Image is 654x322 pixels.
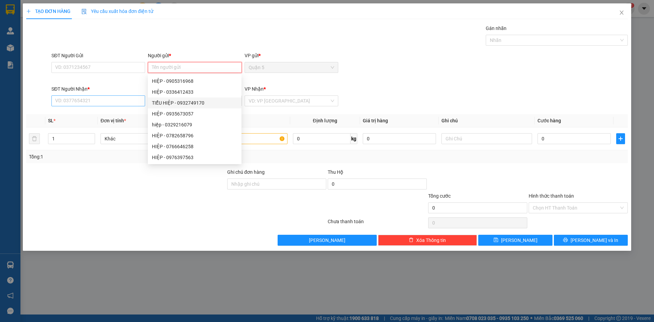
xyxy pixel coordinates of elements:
span: Nhận: [44,6,61,14]
button: deleteXóa Thông tin [378,235,477,246]
span: [PERSON_NAME] [309,236,345,244]
img: icon [81,9,87,14]
div: Chưa thanh toán [327,218,427,230]
span: TẠO ĐƠN HÀNG [26,9,71,14]
div: Tổng: 1 [29,153,252,160]
span: close [619,10,624,15]
span: save [494,237,498,243]
span: Khác [105,134,187,144]
div: hiệp - 0329216079 [152,121,237,128]
div: HIỆP - 0905316968 [152,77,237,85]
span: Đơn vị tính [100,118,126,123]
span: Định lượng [313,118,337,123]
div: TIỂU HIỆP - 0932749170 [148,97,242,108]
input: Ghi Chú [441,133,532,144]
span: Cước hàng [538,118,561,123]
span: VP Nhận [245,86,264,92]
div: hiệp - 0329216079 [148,119,242,130]
div: HIỆP - 0782658796 [148,130,242,141]
div: HIỆP - 0766646258 [148,141,242,152]
span: [PERSON_NAME] và In [571,236,618,244]
input: 0 [363,133,436,144]
span: Xóa Thông tin [416,236,446,244]
span: Yêu cầu xuất hóa đơn điện tử [81,9,153,14]
div: HIỆP - 0766646258 [152,143,237,150]
th: Ghi chú [439,114,535,127]
span: SL [48,118,53,123]
label: Gán nhãn [486,26,507,31]
span: Quận 5 [249,62,334,73]
div: HOA CHAC [6,22,40,39]
div: VP hàng [GEOGRAPHIC_DATA] [44,6,113,22]
span: Gửi: [6,6,16,14]
div: VP gửi [245,52,338,59]
button: printer[PERSON_NAME] và In [554,235,628,246]
div: Tên không hợp lệ [148,74,242,81]
button: Close [612,3,631,22]
div: HIỆP - 0336412433 [148,87,242,97]
div: HIỆP - 0782658796 [152,132,237,139]
span: [PERSON_NAME] [501,236,538,244]
div: Quận 5 [6,6,40,22]
div: 0934047702 [44,30,113,40]
span: printer [563,237,568,243]
input: VD: Bàn, Ghế [197,133,287,144]
div: HIỆP - 0336412433 [152,88,237,96]
button: save[PERSON_NAME] [478,235,552,246]
label: Hình thức thanh toán [529,193,574,199]
span: Chưa thu [43,44,68,51]
div: HIỆP - 0905316968 [148,76,242,87]
div: HIỆP - 0935673057 [152,110,237,118]
button: delete [29,133,40,144]
button: [PERSON_NAME] [278,235,377,246]
span: Tổng cước [428,193,451,199]
button: plus [616,133,625,144]
div: SĐT Người Gửi [51,52,145,59]
div: TIỂU HIỆP - 0932749170 [152,99,237,107]
span: plus [26,9,31,14]
div: SĐT Người Nhận [51,85,145,93]
div: THUẬN [44,22,113,30]
span: plus [617,136,625,141]
span: Giá trị hàng [363,118,388,123]
span: delete [409,237,414,243]
div: HIỆP - 0976397563 [148,152,242,163]
input: Ghi chú đơn hàng [227,179,326,189]
span: Thu Hộ [328,169,343,175]
span: kg [351,133,357,144]
div: HIỆP - 0935673057 [148,108,242,119]
div: HIỆP - 0976397563 [152,154,237,161]
label: Ghi chú đơn hàng [227,169,265,175]
div: Người gửi [148,52,242,59]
